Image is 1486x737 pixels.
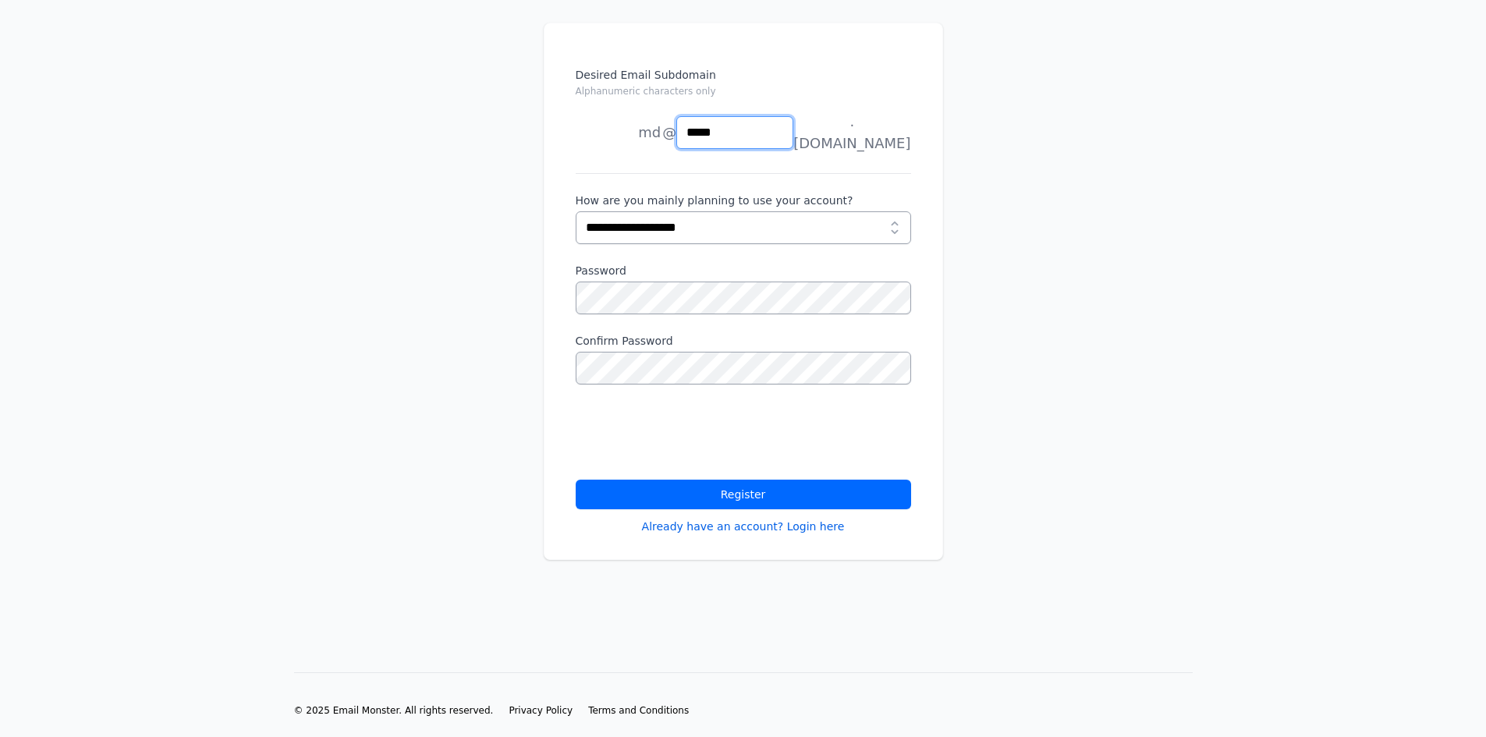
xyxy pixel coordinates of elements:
[509,704,573,717] a: Privacy Policy
[642,519,845,534] a: Already have an account? Login here
[576,117,661,179] li: md [PERSON_NAME]
[576,86,716,97] small: Alphanumeric characters only
[509,705,573,716] span: Privacy Policy
[576,67,911,108] label: Desired Email Subdomain
[294,704,494,717] li: © 2025 Email Monster. All rights reserved.
[576,333,911,349] label: Confirm Password
[576,403,813,464] iframe: reCAPTCHA
[576,263,911,278] label: Password
[588,704,689,717] a: Terms and Conditions
[662,122,676,144] span: @
[576,480,911,509] button: Register
[576,193,911,208] label: How are you mainly planning to use your account?
[793,111,910,154] span: .[DOMAIN_NAME]
[588,705,689,716] span: Terms and Conditions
